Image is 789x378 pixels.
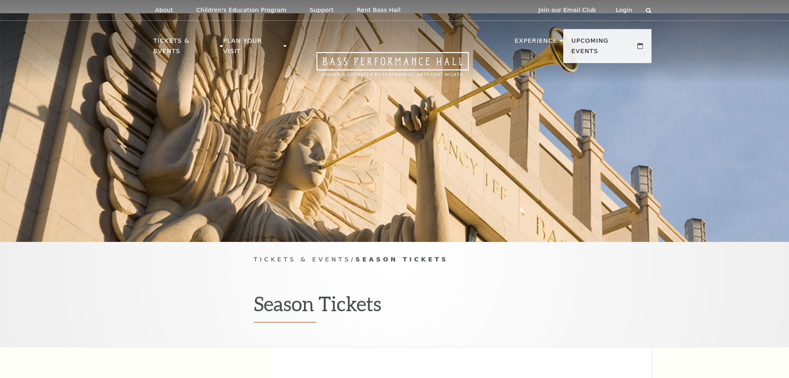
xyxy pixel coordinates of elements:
[254,256,351,263] span: Tickets & Events
[196,7,287,14] p: Children's Education Program
[310,7,334,14] p: Support
[254,292,536,322] h1: Season Tickets
[355,256,448,263] span: Season Tickets
[155,7,173,14] p: About
[514,36,557,51] p: Experience
[357,7,401,14] p: Rent Bass Hall
[254,254,536,265] p: /
[154,36,218,61] p: Tickets & Events
[572,36,636,61] p: Upcoming Events
[223,36,281,61] p: Plan Your Visit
